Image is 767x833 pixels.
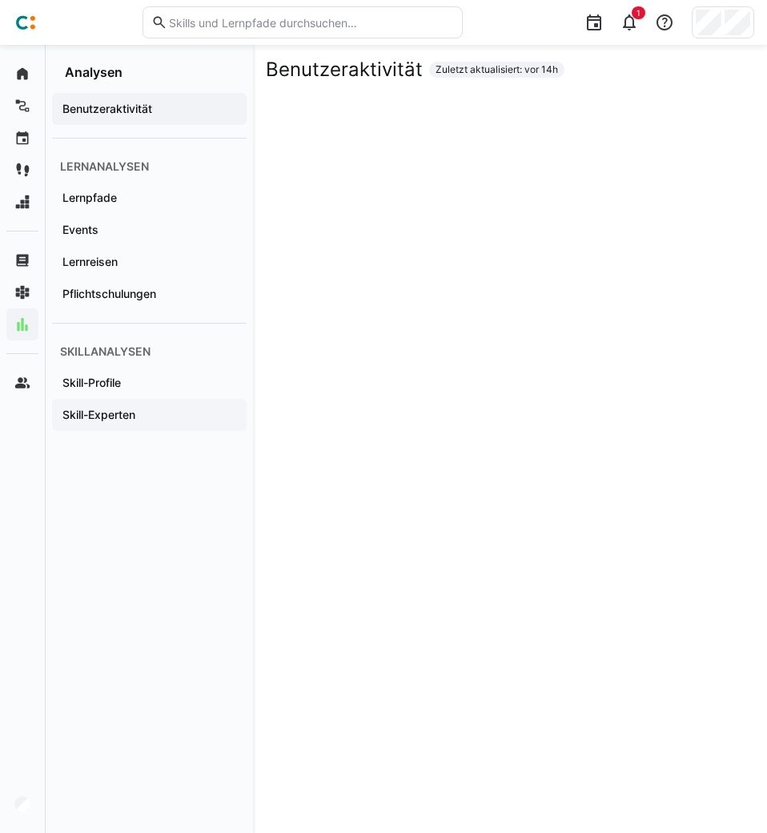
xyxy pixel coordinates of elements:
[52,151,247,182] div: Lernanalysen
[436,63,558,76] span: Zuletzt aktualisiert: vor 14h
[266,58,423,82] h2: Benutzeraktivität
[636,8,641,18] span: 1
[167,15,454,30] input: Skills und Lernpfade durchsuchen…
[52,336,247,367] div: Skillanalysen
